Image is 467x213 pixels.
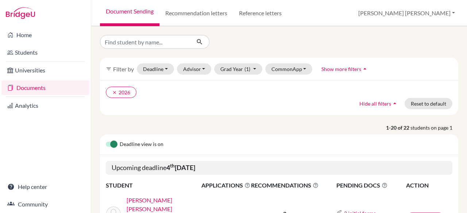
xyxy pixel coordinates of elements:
[353,98,405,109] button: Hide all filtersarrow_drop_up
[406,181,452,190] th: ACTION
[214,63,262,75] button: Grad Year(1)
[112,90,117,95] i: clear
[1,98,89,113] a: Analytics
[106,87,136,98] button: clear2026
[177,63,212,75] button: Advisor
[1,180,89,194] a: Help center
[106,181,201,190] th: STUDENT
[361,65,368,72] i: arrow_drop_up
[6,7,35,19] img: Bridge-U
[201,181,250,190] span: APPLICATIONS
[321,66,361,72] span: Show more filters
[1,45,89,60] a: Students
[244,66,250,72] span: (1)
[386,124,410,131] strong: 1-20 of 22
[355,6,458,20] button: [PERSON_NAME] [PERSON_NAME]
[359,100,391,107] span: Hide all filters
[391,100,398,107] i: arrow_drop_up
[166,163,195,171] b: 4 [DATE]
[265,63,313,75] button: CommonApp
[1,197,89,212] a: Community
[106,66,112,72] i: filter_list
[315,63,375,75] button: Show more filtersarrow_drop_up
[251,181,319,190] span: RECOMMENDATIONS
[336,181,405,190] span: PENDING DOCS
[170,163,175,169] sup: th
[410,124,458,131] span: students on page 1
[1,28,89,42] a: Home
[106,161,452,175] h5: Upcoming deadline
[1,80,89,95] a: Documents
[405,98,452,109] button: Reset to default
[120,140,163,149] span: Deadline view is on
[137,63,174,75] button: Deadline
[113,66,134,72] span: Filter by
[1,63,89,78] a: Universities
[100,35,190,49] input: Find student by name...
